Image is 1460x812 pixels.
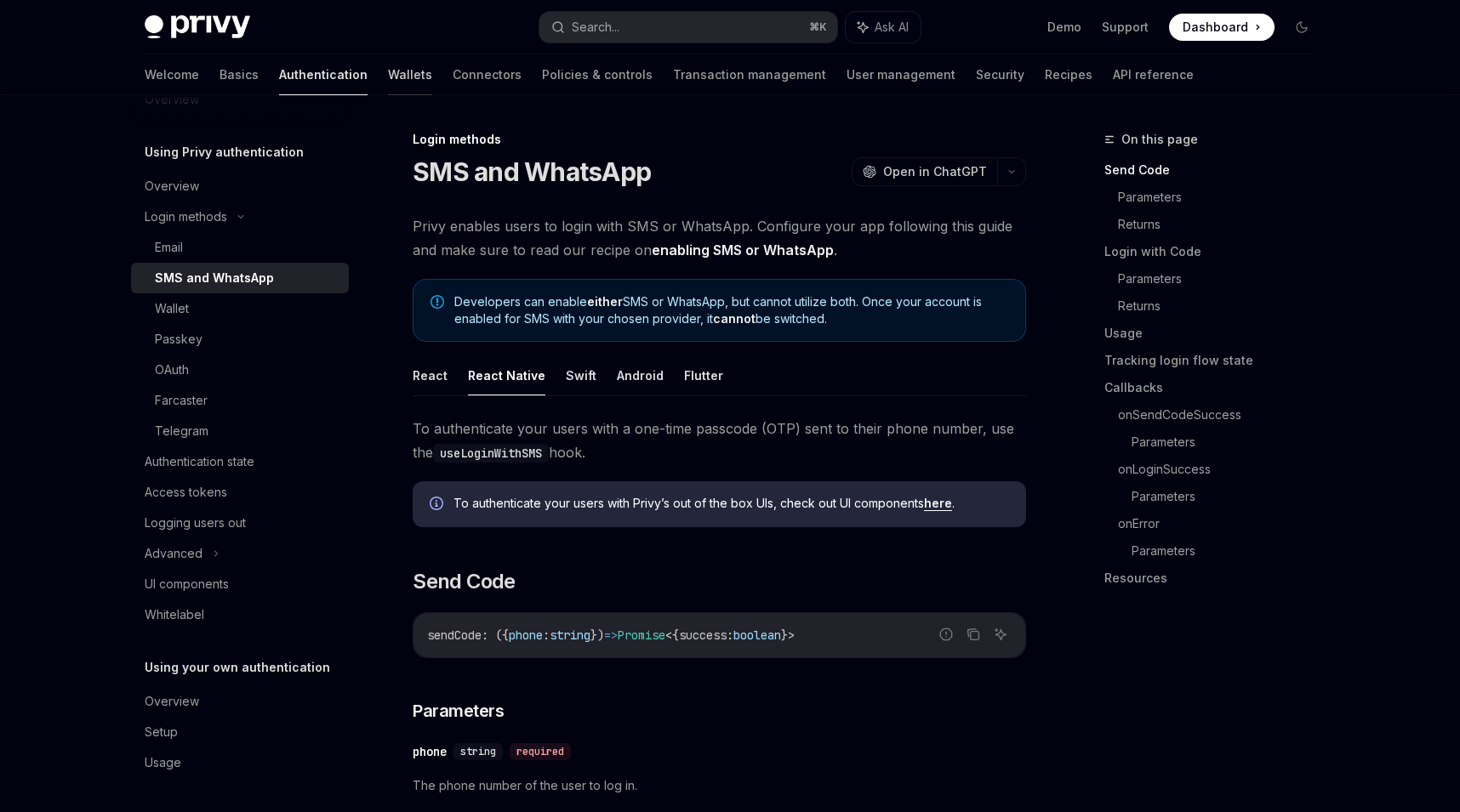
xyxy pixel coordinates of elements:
[542,54,653,95] a: Policies & controls
[652,241,834,259] a: enabling SMS or WhatsApp
[935,623,957,645] button: Report incorrect code
[482,627,509,643] span: : ({
[1104,238,1329,265] a: Login with Code
[413,699,504,723] span: Parameters
[413,775,1026,796] span: The phone number of the user to log in.
[1104,565,1329,592] a: Resources
[131,293,349,324] a: Wallet
[131,355,349,385] a: OAuth
[454,293,1008,327] span: Developers can enable SMS or WhatsApp, but cannot utilize both. Once your account is enabled for ...
[665,627,672,643] span: <
[413,156,651,187] h1: SMS and WhatsApp
[727,627,733,643] span: :
[788,627,795,643] span: >
[145,482,227,503] div: Access tokens
[155,298,189,319] div: Wallet
[453,495,1009,512] span: To authenticate your users with Privy’s out of the box UIs, check out UI components .
[679,627,727,643] span: success
[566,355,596,395] button: Swift
[131,385,349,416] a: Farcaster
[131,416,349,446] a: Telegram
[145,176,199,196] div: Overview
[1104,156,1329,184] a: Send Code
[145,142,304,162] h5: Using Privy authentication
[131,263,349,293] a: SMS and WhatsApp
[1118,401,1329,429] a: onSendCodeSuccess
[413,568,516,595] span: Send Code
[155,329,202,349] div: Passkey
[131,717,349,747] a: Setup
[145,513,246,533] div: Logging users out
[431,295,444,309] svg: Note
[145,54,199,95] a: Welcome
[413,131,1026,148] div: Login methods
[1118,292,1329,320] a: Returns
[1118,184,1329,211] a: Parameters
[145,574,229,594] div: UI components
[509,627,543,643] span: phone
[131,508,349,538] a: Logging users out
[617,355,664,395] button: Android
[572,17,619,37] div: Search...
[145,15,250,39] img: dark logo
[388,54,432,95] a: Wallets
[433,444,549,463] code: useLoginWithSMS
[587,294,623,309] strong: either
[1104,347,1329,374] a: Tracking login flow state
[427,627,482,643] span: sendCode
[713,311,756,326] strong: cannot
[618,627,665,643] span: Promise
[550,627,590,643] span: string
[1121,129,1198,150] span: On this page
[1102,19,1149,36] a: Support
[131,686,349,717] a: Overview
[131,446,349,477] a: Authentication state
[145,691,199,712] div: Overview
[924,496,952,511] a: here
[847,54,955,95] a: User management
[131,232,349,263] a: Email
[543,627,550,643] span: :
[145,657,330,678] h5: Using your own authentication
[468,355,545,395] button: React Native
[413,214,1026,262] span: Privy enables users to login with SMS or WhatsApp. Configure your app following this guide and ma...
[1118,265,1329,292] a: Parameters
[1288,14,1315,41] button: Toggle dark mode
[604,627,618,643] span: =>
[279,54,368,95] a: Authentication
[1132,483,1329,510] a: Parameters
[781,627,788,643] span: }
[131,569,349,599] a: UI components
[145,722,178,742] div: Setup
[155,421,208,441] div: Telegram
[672,627,679,643] span: {
[846,12,921,43] button: Ask AI
[131,324,349,355] a: Passkey
[673,54,826,95] a: Transaction management
[1132,537,1329,565] a: Parameters
[1047,19,1081,36] a: Demo
[809,20,827,34] span: ⌘ K
[1132,429,1329,456] a: Parameters
[145,543,202,564] div: Advanced
[1169,14,1275,41] a: Dashboard
[155,237,183,258] div: Email
[131,477,349,508] a: Access tokens
[1118,211,1329,238] a: Returns
[131,747,349,778] a: Usage
[976,54,1024,95] a: Security
[413,355,448,395] button: React
[1118,456,1329,483] a: onLoginSuccess
[590,627,604,643] span: })
[510,743,571,760] div: required
[155,268,274,288] div: SMS and WhatsApp
[131,599,349,630] a: Whitelabel
[220,54,259,95] a: Basics
[155,390,208,411] div: Farcaster
[145,451,254,472] div: Authentication state
[989,623,1012,645] button: Ask AI
[539,12,837,43] button: Search...⌘K
[883,163,987,180] span: Open in ChatGPT
[1113,54,1194,95] a: API reference
[875,19,909,36] span: Ask AI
